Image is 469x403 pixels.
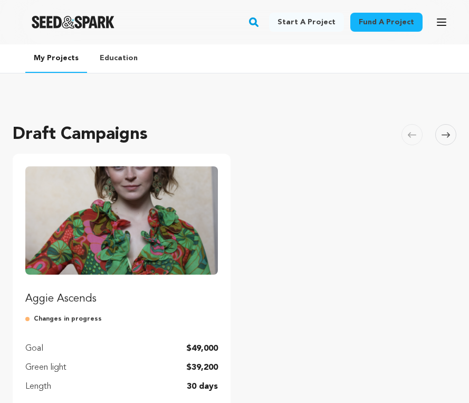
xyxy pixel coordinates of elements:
[25,315,34,323] img: submitted-for-review.svg
[25,380,51,393] p: Length
[186,342,218,355] p: $49,000
[25,342,43,355] p: Goal
[25,292,218,306] p: Aggie Ascends
[32,16,114,29] a: Seed&Spark Homepage
[25,315,218,323] p: Changes in progress
[25,361,66,374] p: Green light
[91,44,146,72] a: Education
[350,13,423,32] a: Fund a project
[13,122,148,147] h2: Draft Campaigns
[25,44,87,73] a: My Projects
[25,166,218,306] a: Fund Aggie Ascends
[32,16,114,29] img: Seed&Spark Logo Dark Mode
[186,361,218,374] p: $39,200
[187,380,218,393] p: 30 days
[269,13,344,32] a: Start a project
